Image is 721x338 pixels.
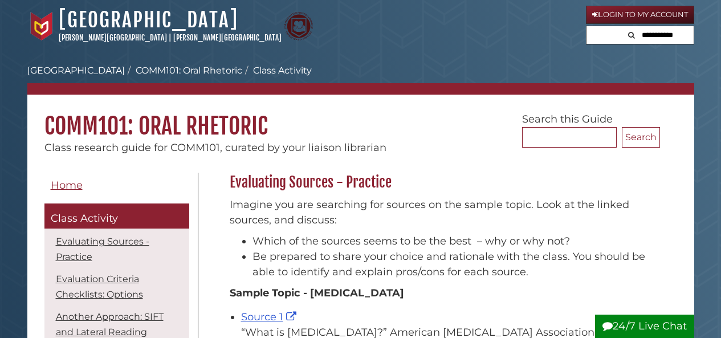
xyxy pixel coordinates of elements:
[27,95,694,140] h1: COMM101: Oral Rhetoric
[44,141,386,154] span: Class research guide for COMM101, curated by your liaison librarian
[51,179,83,192] span: Home
[230,287,404,299] strong: Sample Topic - [MEDICAL_DATA]
[586,6,694,24] a: Login to My Account
[284,12,313,40] img: Calvin Theological Seminary
[27,65,125,76] a: [GEOGRAPHIC_DATA]
[173,33,282,42] a: [PERSON_NAME][GEOGRAPHIC_DATA]
[169,33,172,42] span: |
[252,249,654,280] li: Be prepared to share your choice and rationale with the class. You should be able to identify and...
[44,173,189,198] a: Home
[59,7,238,32] a: [GEOGRAPHIC_DATA]
[59,33,167,42] a: [PERSON_NAME][GEOGRAPHIC_DATA]
[27,12,56,40] img: Calvin University
[241,311,299,323] a: Source 1
[622,127,660,148] button: Search
[595,315,694,338] button: 24/7 Live Chat
[230,197,654,228] p: Imagine you are searching for sources on the sample topic. Look at the linked sources, and discuss:
[136,65,242,76] a: COMM101: Oral Rhetoric
[625,26,638,42] button: Search
[252,234,654,249] li: Which of the sources seems to be the best – why or why not?
[628,31,635,39] i: Search
[242,64,312,78] li: Class Activity
[27,64,694,95] nav: breadcrumb
[56,274,143,300] a: Evaluation Criteria Checklists: Options
[44,203,189,229] a: Class Activity
[56,236,149,262] a: Evaluating Sources - Practice
[56,311,164,337] a: Another Approach: SIFT and Lateral Reading
[51,212,118,225] span: Class Activity
[224,173,660,192] h2: Evaluating Sources - Practice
